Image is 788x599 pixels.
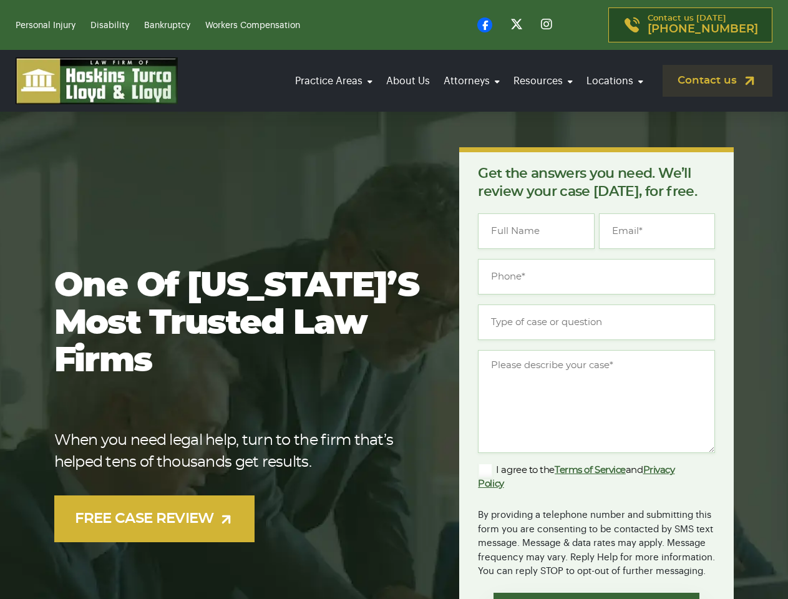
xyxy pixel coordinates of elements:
h1: One of [US_STATE]’s most trusted law firms [54,268,420,380]
input: Full Name [478,213,594,249]
a: Locations [583,64,647,99]
a: Workers Compensation [205,21,300,30]
img: arrow-up-right-light.svg [218,512,234,527]
a: Contact us [663,65,772,97]
p: Get the answers you need. We’ll review your case [DATE], for free. [478,165,715,201]
p: When you need legal help, turn to the firm that’s helped tens of thousands get results. [54,430,420,474]
a: Attorneys [440,64,503,99]
input: Email* [599,213,715,249]
a: Terms of Service [555,465,626,475]
div: By providing a telephone number and submitting this form you are consenting to be contacted by SM... [478,500,715,579]
a: Personal Injury [16,21,75,30]
p: Contact us [DATE] [648,14,758,36]
input: Phone* [478,259,715,295]
a: Resources [510,64,576,99]
a: FREE CASE REVIEW [54,495,255,542]
a: Practice Areas [291,64,376,99]
a: About Us [382,64,434,99]
span: [PHONE_NUMBER] [648,23,758,36]
a: Bankruptcy [144,21,190,30]
a: Contact us [DATE][PHONE_NUMBER] [608,7,772,42]
label: I agree to the and [478,463,695,490]
a: Disability [90,21,129,30]
img: logo [16,57,178,104]
input: Type of case or question [478,304,715,340]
